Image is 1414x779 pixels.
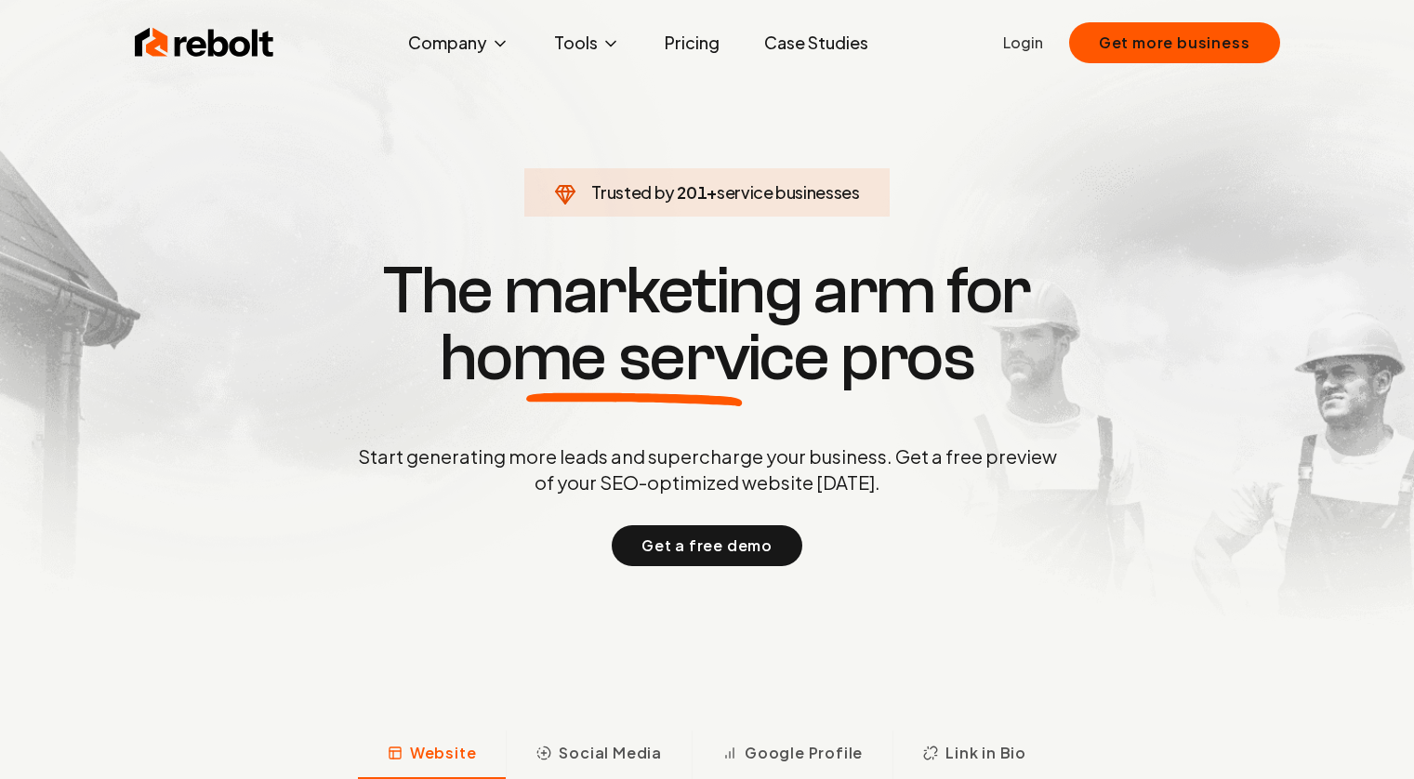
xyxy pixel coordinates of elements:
p: Start generating more leads and supercharge your business. Get a free preview of your SEO-optimiz... [354,443,1061,495]
span: + [707,181,717,203]
h1: The marketing arm for pros [261,257,1154,391]
button: Company [393,24,524,61]
a: Pricing [650,24,734,61]
span: Website [410,742,477,764]
button: Get a free demo [612,525,802,566]
span: Social Media [559,742,662,764]
span: Google Profile [745,742,863,764]
span: Link in Bio [945,742,1026,764]
button: Tools [539,24,635,61]
span: Trusted by [591,181,674,203]
button: Google Profile [692,731,892,779]
span: service businesses [717,181,860,203]
button: Social Media [506,731,692,779]
img: Rebolt Logo [135,24,274,61]
button: Website [358,731,507,779]
button: Get more business [1069,22,1280,63]
span: home service [440,324,829,391]
a: Case Studies [749,24,883,61]
span: 201 [677,179,707,205]
button: Link in Bio [892,731,1056,779]
a: Login [1003,32,1043,54]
